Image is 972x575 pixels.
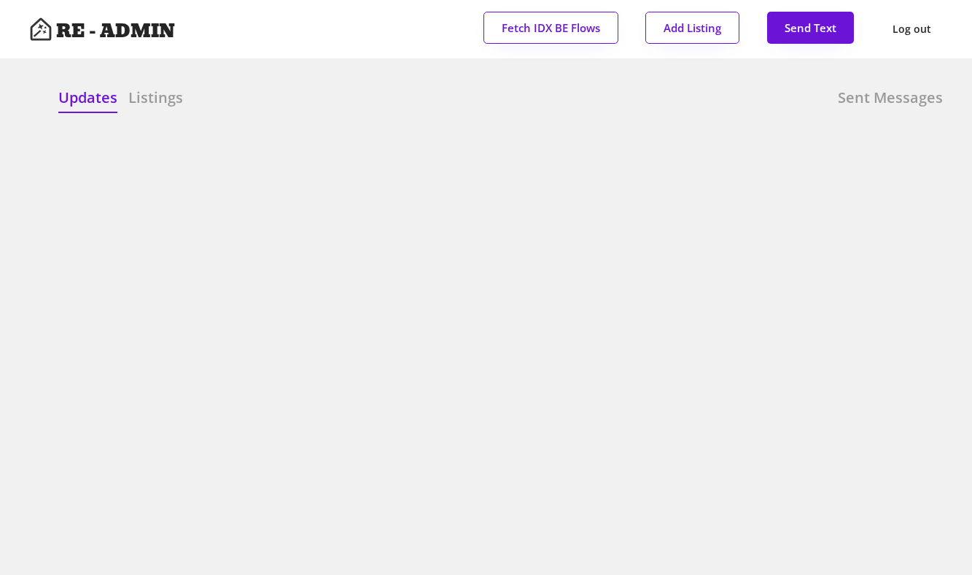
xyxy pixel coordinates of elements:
[128,88,183,108] h6: Listings
[767,12,854,44] button: Send Text
[881,12,943,46] button: Log out
[56,22,175,41] h4: RE - ADMIN
[29,18,53,41] img: Artboard%201%20copy%203.svg
[58,88,117,108] h6: Updates
[483,12,618,44] button: Fetch IDX BE Flows
[838,88,943,108] h6: Sent Messages
[645,12,739,44] button: Add Listing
